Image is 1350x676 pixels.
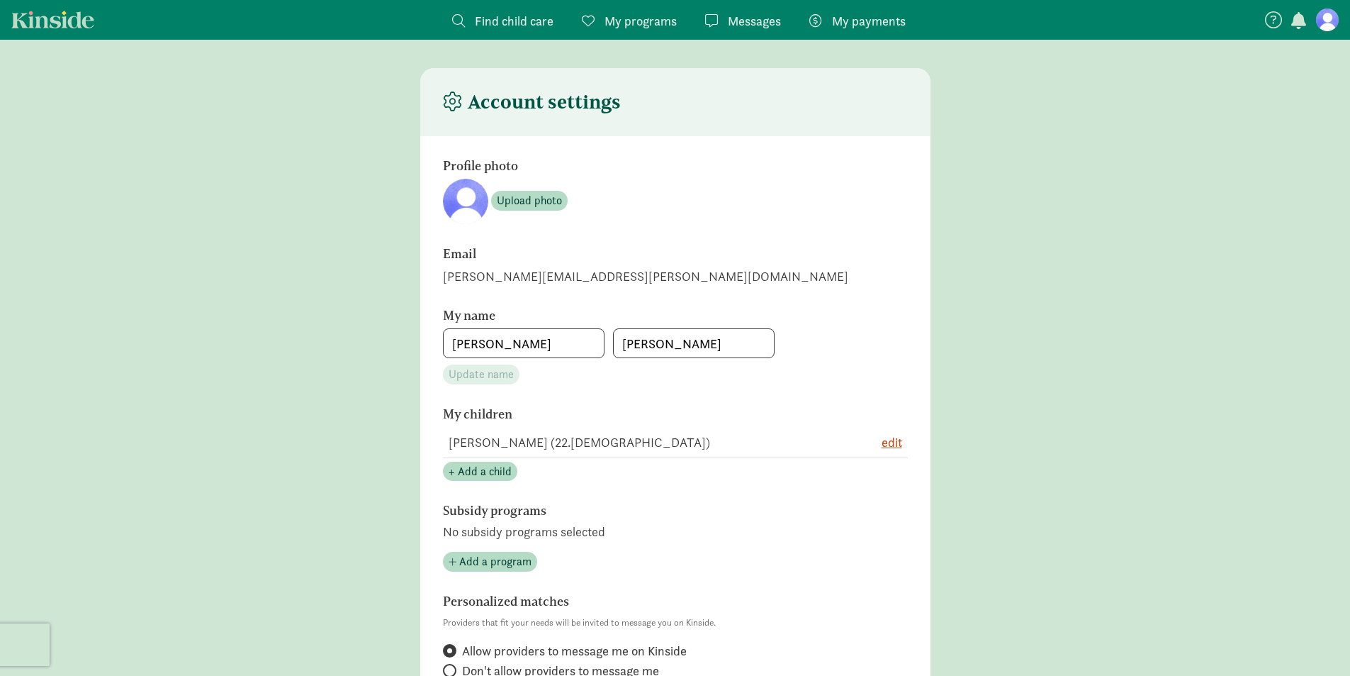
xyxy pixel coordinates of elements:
input: Last name [614,329,774,358]
h6: Email [443,247,833,261]
button: Update name [443,365,519,384]
span: My programs [604,11,677,31]
h6: Subsidy programs [443,504,833,518]
h6: My children [443,407,833,421]
span: Update name [449,366,514,383]
button: + Add a child [443,462,517,482]
h6: Personalized matches [443,594,833,609]
h4: Account settings [443,91,621,113]
span: + Add a child [449,463,512,480]
span: Upload photo [497,192,562,209]
span: Find child care [475,11,553,31]
span: My payments [832,11,906,31]
span: Messages [728,11,781,31]
div: [PERSON_NAME][EMAIL_ADDRESS][PERSON_NAME][DOMAIN_NAME] [443,267,908,286]
p: Providers that fit your needs will be invited to message you on Kinside. [443,614,908,631]
span: Allow providers to message me on Kinside [462,643,687,660]
td: [PERSON_NAME] (22.[DEMOGRAPHIC_DATA]) [443,427,837,458]
h6: My name [443,309,833,323]
a: Kinside [11,11,94,28]
button: edit [882,433,902,452]
h6: Profile photo [443,159,833,173]
p: No subsidy programs selected [443,523,908,541]
button: Upload photo [491,191,568,211]
span: Add a program [459,553,531,570]
input: First name [444,329,604,358]
button: Add a program [443,552,537,572]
